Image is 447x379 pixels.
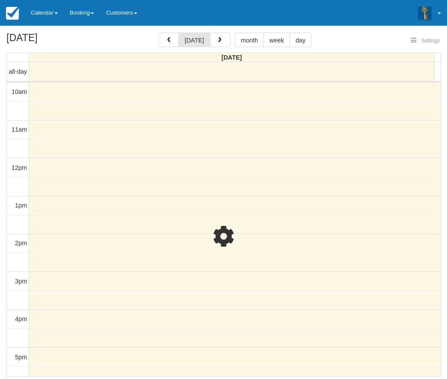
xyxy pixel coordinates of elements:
[418,6,432,20] img: A3
[6,7,19,20] img: checkfront-main-nav-mini-logo.png
[235,33,264,47] button: month
[15,278,27,285] span: 3pm
[12,88,27,95] span: 10am
[406,35,445,47] button: Settings
[263,33,290,47] button: week
[12,164,27,171] span: 12pm
[290,33,311,47] button: day
[15,316,27,322] span: 4pm
[178,33,210,47] button: [DATE]
[221,54,242,61] span: [DATE]
[15,354,27,361] span: 5pm
[15,202,27,209] span: 1pm
[15,240,27,247] span: 2pm
[9,68,27,75] span: all-day
[12,126,27,133] span: 11am
[421,38,440,44] span: Settings
[6,33,115,48] h2: [DATE]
